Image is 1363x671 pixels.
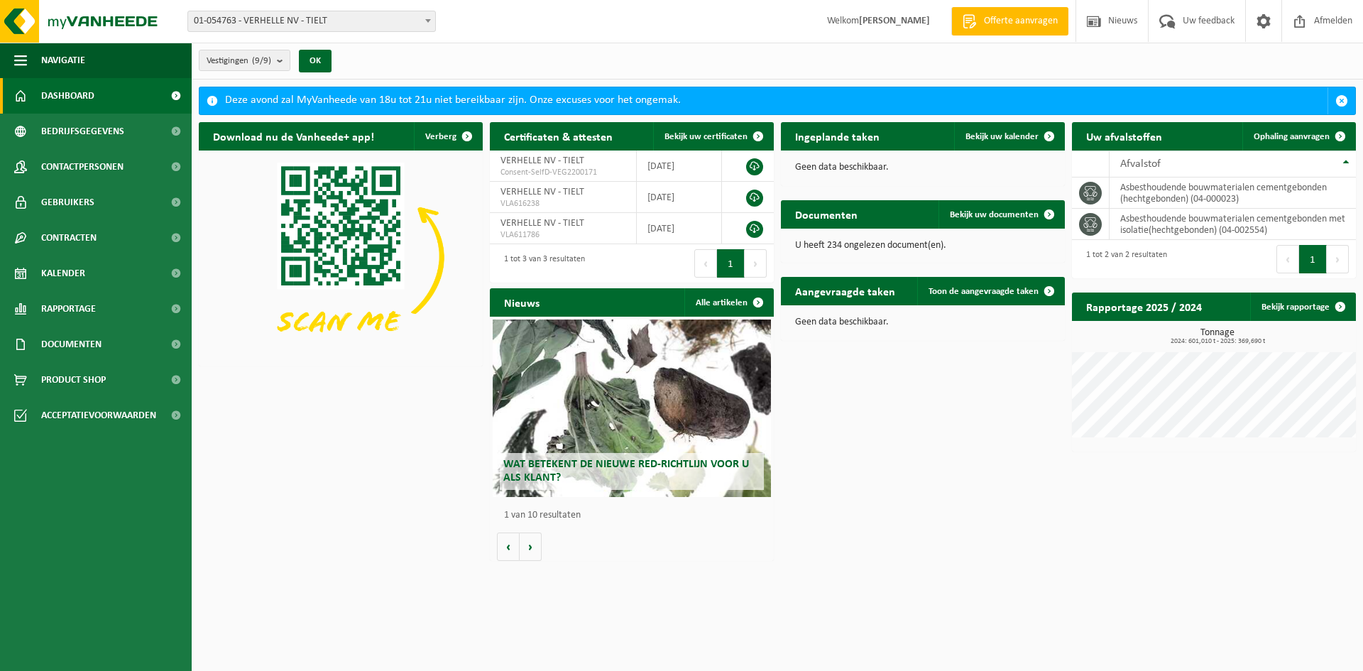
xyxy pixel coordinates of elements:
[1254,132,1330,141] span: Ophaling aanvragen
[637,151,722,182] td: [DATE]
[41,256,85,291] span: Kalender
[1079,328,1356,345] h3: Tonnage
[299,50,332,72] button: OK
[717,249,745,278] button: 1
[225,87,1328,114] div: Deze avond zal MyVanheede van 18u tot 21u niet bereikbaar zijn. Onze excuses voor het ongemak.
[520,533,542,561] button: Volgende
[1327,245,1349,273] button: Next
[938,200,1063,229] a: Bekijk uw documenten
[795,317,1051,327] p: Geen data beschikbaar.
[497,533,520,561] button: Vorige
[199,50,290,71] button: Vestigingen(9/9)
[500,229,625,241] span: VLA611786
[500,167,625,178] span: Consent-SelfD-VEG2200171
[252,56,271,65] count: (9/9)
[1250,293,1354,321] a: Bekijk rapportage
[41,43,85,78] span: Navigatie
[684,288,772,317] a: Alle artikelen
[490,122,627,150] h2: Certificaten & attesten
[1079,338,1356,345] span: 2024: 601,010 t - 2025: 369,690 t
[694,249,717,278] button: Previous
[637,213,722,244] td: [DATE]
[795,163,1051,173] p: Geen data beschikbaar.
[1079,244,1167,275] div: 1 tot 2 van 2 resultaten
[637,182,722,213] td: [DATE]
[1110,209,1356,240] td: asbesthoudende bouwmaterialen cementgebonden met isolatie(hechtgebonden) (04-002554)
[929,287,1039,296] span: Toon de aangevraagde taken
[41,220,97,256] span: Contracten
[41,291,96,327] span: Rapportage
[500,218,584,229] span: VERHELLE NV - TIELT
[917,277,1063,305] a: Toon de aangevraagde taken
[500,187,584,197] span: VERHELLE NV - TIELT
[41,327,102,362] span: Documenten
[954,122,1063,151] a: Bekijk uw kalender
[980,14,1061,28] span: Offerte aanvragen
[490,288,554,316] h2: Nieuws
[493,320,771,497] a: Wat betekent de nieuwe RED-richtlijn voor u als klant?
[1110,178,1356,209] td: asbesthoudende bouwmaterialen cementgebonden (hechtgebonden) (04-000023)
[41,78,94,114] span: Dashboard
[1072,293,1216,320] h2: Rapportage 2025 / 2024
[653,122,772,151] a: Bekijk uw certificaten
[497,248,585,279] div: 1 tot 3 van 3 resultaten
[795,241,1051,251] p: U heeft 234 ongelezen document(en).
[781,200,872,228] h2: Documenten
[859,16,930,26] strong: [PERSON_NAME]
[207,50,271,72] span: Vestigingen
[41,398,156,433] span: Acceptatievoorwaarden
[41,362,106,398] span: Product Shop
[500,198,625,209] span: VLA616238
[950,210,1039,219] span: Bekijk uw documenten
[1276,245,1299,273] button: Previous
[500,156,584,166] span: VERHELLE NV - TIELT
[41,185,94,220] span: Gebruikers
[745,249,767,278] button: Next
[1242,122,1354,151] a: Ophaling aanvragen
[187,11,436,32] span: 01-054763 - VERHELLE NV - TIELT
[781,122,894,150] h2: Ingeplande taken
[664,132,748,141] span: Bekijk uw certificaten
[1072,122,1176,150] h2: Uw afvalstoffen
[965,132,1039,141] span: Bekijk uw kalender
[503,459,749,484] span: Wat betekent de nieuwe RED-richtlijn voor u als klant?
[188,11,435,31] span: 01-054763 - VERHELLE NV - TIELT
[199,122,388,150] h2: Download nu de Vanheede+ app!
[781,277,909,305] h2: Aangevraagde taken
[1299,245,1327,273] button: 1
[7,640,237,671] iframe: chat widget
[41,149,124,185] span: Contactpersonen
[1120,158,1161,170] span: Afvalstof
[504,511,767,520] p: 1 van 10 resultaten
[41,114,124,149] span: Bedrijfsgegevens
[199,151,483,364] img: Download de VHEPlus App
[425,132,456,141] span: Verberg
[414,122,481,151] button: Verberg
[951,7,1068,36] a: Offerte aanvragen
